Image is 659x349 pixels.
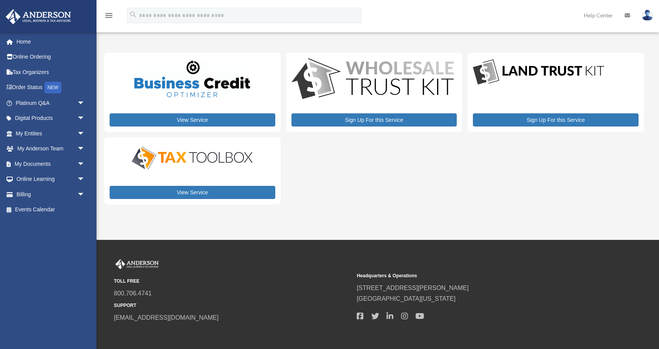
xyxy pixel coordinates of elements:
[357,295,456,302] a: [GEOGRAPHIC_DATA][US_STATE]
[114,290,152,297] a: 800.706.4741
[5,64,97,80] a: Tax Organizers
[5,34,97,49] a: Home
[473,113,639,126] a: Sign Up For this Service
[5,126,97,141] a: My Entitiesarrow_drop_down
[44,82,61,93] div: NEW
[104,13,114,20] a: menu
[5,141,97,157] a: My Anderson Teamarrow_drop_down
[5,111,93,126] a: Digital Productsarrow_drop_down
[357,272,594,280] small: Headquarters & Operations
[5,95,97,111] a: Platinum Q&Aarrow_drop_down
[5,172,97,187] a: Online Learningarrow_drop_down
[77,172,93,187] span: arrow_drop_down
[77,187,93,202] span: arrow_drop_down
[114,302,351,310] small: SUPPORT
[114,259,160,269] img: Anderson Advisors Platinum Portal
[3,9,73,24] img: Anderson Advisors Platinum Portal
[77,156,93,172] span: arrow_drop_down
[77,141,93,157] span: arrow_drop_down
[77,126,93,142] span: arrow_drop_down
[114,314,219,321] a: [EMAIL_ADDRESS][DOMAIN_NAME]
[5,80,97,96] a: Order StatusNEW
[114,277,351,285] small: TOLL FREE
[5,49,97,65] a: Online Ordering
[5,187,97,202] a: Billingarrow_drop_down
[104,11,114,20] i: menu
[291,58,454,101] img: WS-Trust-Kit-lgo-1.jpg
[642,10,653,21] img: User Pic
[473,58,604,86] img: LandTrust_lgo-1.jpg
[129,10,137,19] i: search
[110,113,275,126] a: View Service
[291,113,457,126] a: Sign Up For this Service
[357,285,469,291] a: [STREET_ADDRESS][PERSON_NAME]
[5,156,97,172] a: My Documentsarrow_drop_down
[5,202,97,217] a: Events Calendar
[77,111,93,126] span: arrow_drop_down
[77,95,93,111] span: arrow_drop_down
[110,186,275,199] a: View Service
